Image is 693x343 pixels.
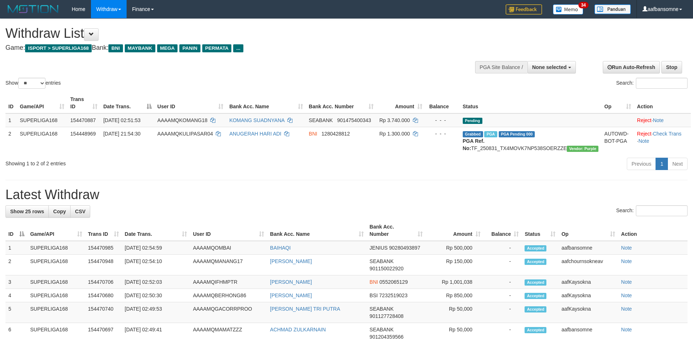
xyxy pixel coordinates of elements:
td: aafbansomne [558,241,618,255]
a: [PERSON_NAME] [270,292,312,298]
span: Show 25 rows [10,209,44,214]
span: SEABANK [370,258,394,264]
td: SUPERLIGA168 [27,275,85,289]
th: Game/API: activate to sort column ascending [27,220,85,241]
th: Bank Acc. Number: activate to sort column ascending [306,93,377,113]
td: aafchournsokneav [558,255,618,275]
b: PGA Ref. No: [463,138,485,151]
a: ACHMAD ZULKARNAIN [270,327,326,332]
span: CSV [75,209,85,214]
td: Rp 850,000 [426,289,483,302]
td: 3 [5,275,27,289]
a: Reject [637,117,652,123]
td: SUPERLIGA168 [17,127,68,155]
td: Rp 150,000 [426,255,483,275]
span: PERMATA [202,44,232,52]
td: [DATE] 02:54:10 [122,255,190,275]
a: Note [621,279,632,285]
th: ID [5,93,17,113]
td: AAAAMQIFHMPTR [190,275,267,289]
span: Rp 1.300.000 [379,131,410,137]
span: AAAAMQKOMANG18 [158,117,208,123]
td: - [483,241,522,255]
span: Copy [53,209,66,214]
span: SEABANK [309,117,333,123]
th: Bank Acc. Name: activate to sort column ascending [267,220,367,241]
span: Accepted [525,259,546,265]
a: Note [621,306,632,312]
td: 4 [5,289,27,302]
span: BSI [370,292,378,298]
td: 154470948 [85,255,122,275]
a: [PERSON_NAME] TRI PUTRA [270,306,340,312]
span: Vendor URL: https://trx4.1velocity.biz [567,146,598,152]
span: Copy 901204359566 to clipboard [370,334,403,340]
td: · · [634,127,691,155]
td: aafKaysokna [558,275,618,289]
span: Accepted [525,245,546,251]
span: Rp 3.740.000 [379,117,410,123]
button: None selected [527,61,576,73]
td: [DATE] 02:50:30 [122,289,190,302]
a: Note [621,245,632,251]
span: Pending [463,118,482,124]
div: - - - [428,130,457,137]
span: JENIUS [370,245,388,251]
td: - [483,289,522,302]
td: aafKaysokna [558,289,618,302]
a: Run Auto-Refresh [603,61,660,73]
td: aafKaysokna [558,302,618,323]
td: AAAAMQGACORRPROO [190,302,267,323]
td: SUPERLIGA168 [27,255,85,275]
th: Status: activate to sort column ascending [522,220,558,241]
td: [DATE] 02:52:03 [122,275,190,289]
span: [DATE] 02:51:53 [103,117,140,123]
td: SUPERLIGA168 [17,113,68,127]
td: 154470740 [85,302,122,323]
img: Feedback.jpg [506,4,542,15]
span: 34 [578,2,588,8]
th: User ID: activate to sort column ascending [190,220,267,241]
th: Trans ID: activate to sort column ascending [67,93,100,113]
span: MAYBANK [125,44,155,52]
h1: Withdraw List [5,26,455,41]
td: - [483,275,522,289]
span: 154448969 [70,131,96,137]
img: MOTION_logo.png [5,4,61,15]
td: AUTOWD-BOT-PGA [601,127,634,155]
td: 154470985 [85,241,122,255]
th: Trans ID: activate to sort column ascending [85,220,122,241]
a: Note [653,117,664,123]
label: Search: [616,205,688,216]
th: Bank Acc. Name: activate to sort column ascending [226,93,306,113]
a: [PERSON_NAME] [270,279,312,285]
label: Search: [616,78,688,89]
td: SUPERLIGA168 [27,302,85,323]
th: User ID: activate to sort column ascending [155,93,227,113]
td: Rp 50,000 [426,302,483,323]
td: 1 [5,241,27,255]
a: [PERSON_NAME] [270,258,312,264]
th: ID: activate to sort column descending [5,220,27,241]
th: Action [618,220,688,241]
th: Op: activate to sort column ascending [601,93,634,113]
th: Bank Acc. Number: activate to sort column ascending [367,220,426,241]
a: Note [621,327,632,332]
img: panduan.png [594,4,631,14]
td: SUPERLIGA168 [27,241,85,255]
span: Copy 901150022920 to clipboard [370,266,403,271]
span: SEABANK [370,306,394,312]
a: Reject [637,131,652,137]
a: 1 [656,158,668,170]
span: BNI [309,131,317,137]
span: Marked by aafchhiseyha [484,131,497,137]
td: AAAAMQMANANG17 [190,255,267,275]
div: PGA Site Balance / [475,61,527,73]
span: [DATE] 21:54:30 [103,131,140,137]
span: Copy 1280428812 to clipboard [322,131,350,137]
span: Accepted [525,306,546,312]
h4: Game: Bank: [5,44,455,52]
th: Amount: activate to sort column ascending [377,93,425,113]
th: Date Trans.: activate to sort column ascending [122,220,190,241]
span: Copy 90280493897 to clipboard [389,245,421,251]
